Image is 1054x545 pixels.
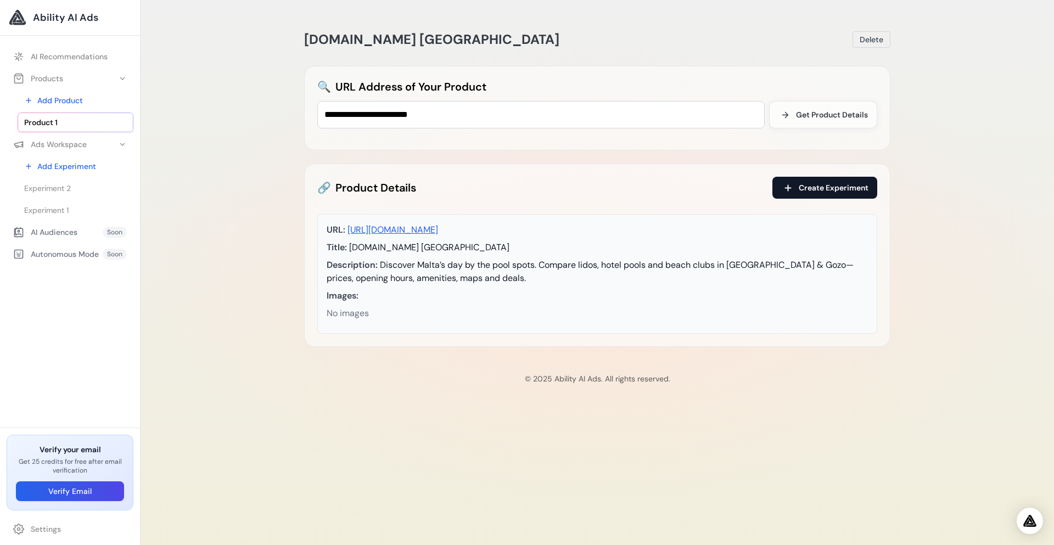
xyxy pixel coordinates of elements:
p: Get 25 credits for free after email verification [16,457,124,475]
h2: URL Address of Your Product [317,79,877,94]
span: 🔗 [317,179,331,196]
a: Add Experiment [18,156,133,176]
div: Ads Workspace [13,139,87,150]
button: Delete [853,31,890,48]
div: Autonomous Mode [13,249,99,260]
a: AI Recommendations [7,47,133,66]
span: Experiment 1 [24,205,69,216]
button: Create Experiment [772,177,877,199]
h2: Product Details [317,179,416,196]
span: Experiment 2 [24,183,71,194]
a: Experiment 1 [18,200,133,220]
a: [URL][DOMAIN_NAME] [347,224,438,235]
button: Get Product Details [769,101,877,128]
span: Images: [327,290,358,301]
button: Verify Email [16,481,124,501]
span: Delete [860,34,883,45]
span: No images [327,307,369,320]
span: Product 1 [24,117,58,128]
span: Soon [103,227,127,238]
div: AI Audiences [13,227,77,238]
span: 🔍 [317,79,331,94]
a: Add Product [18,91,133,110]
span: Description: [327,259,378,271]
span: Title: [327,241,347,253]
button: Ads Workspace [7,134,133,154]
a: Ability AI Ads [9,9,131,26]
span: [DOMAIN_NAME] [GEOGRAPHIC_DATA] [349,241,509,253]
span: URL: [327,224,345,235]
h3: Verify your email [16,444,124,455]
span: Create Experiment [799,182,868,193]
span: Ability AI Ads [33,10,98,25]
p: © 2025 Ability AI Ads. All rights reserved. [149,373,1045,384]
span: Get Product Details [796,109,868,120]
span: Discover Malta’s day by the pool spots. Compare lidos, hotel pools and beach clubs in [GEOGRAPHIC... [327,259,854,284]
a: Experiment 2 [18,178,133,198]
span: Soon [103,249,127,260]
a: Settings [7,519,133,539]
span: [DOMAIN_NAME] [GEOGRAPHIC_DATA] [304,31,559,48]
a: Product 1 [18,113,133,132]
button: Products [7,69,133,88]
div: Products [13,73,63,84]
div: Open Intercom Messenger [1017,508,1043,534]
